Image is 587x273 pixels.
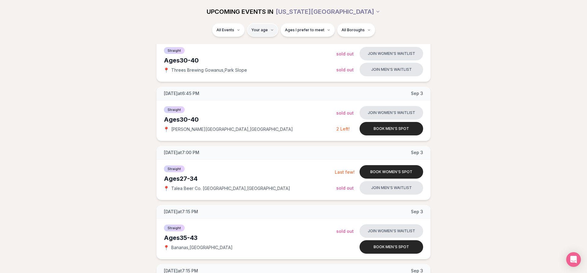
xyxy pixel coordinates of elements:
span: Last few! [335,169,355,175]
button: All Events [212,23,245,37]
button: Your age [247,23,278,37]
button: Join women's waitlist [360,106,423,119]
span: UPCOMING EVENTS IN [207,7,273,16]
div: Ages 30-40 [164,115,336,124]
button: Ages I prefer to meet [281,23,335,37]
span: Sold Out [336,51,354,56]
span: Sold Out [336,229,354,234]
span: Your age [251,28,268,32]
span: 📍 [164,245,169,250]
span: Straight [164,165,185,172]
span: 2 Left! [336,126,350,131]
span: 📍 [164,186,169,191]
span: Talea Beer Co. [GEOGRAPHIC_DATA] , [GEOGRAPHIC_DATA] [171,185,290,191]
button: Book women's spot [360,165,423,179]
span: Straight [164,106,185,113]
button: Book men's spot [360,240,423,254]
button: Join women's waitlist [360,224,423,238]
span: All Events [216,28,234,32]
span: Sold Out [336,185,354,191]
span: Ages I prefer to meet [285,28,324,32]
span: Straight [164,225,185,231]
span: Sep 3 [411,150,423,156]
div: Ages 30-40 [164,56,336,65]
button: Join women's waitlist [360,47,423,60]
span: Threes Brewing Gowanus , Park Slope [171,67,247,73]
button: All Boroughs [337,23,375,37]
span: All Boroughs [341,28,365,32]
span: 📍 [164,68,169,73]
span: [DATE] at 7:15 PM [164,209,198,215]
span: Sep 3 [411,90,423,97]
button: Join men's waitlist [360,181,423,195]
span: Straight [164,47,185,54]
span: Sold Out [336,110,354,116]
span: Sold Out [336,67,354,72]
span: [PERSON_NAME][GEOGRAPHIC_DATA] , [GEOGRAPHIC_DATA] [171,126,293,132]
button: [US_STATE][GEOGRAPHIC_DATA] [276,5,380,18]
span: [DATE] at 7:00 PM [164,150,199,156]
span: Sep 3 [411,209,423,215]
span: Bananas , [GEOGRAPHIC_DATA] [171,245,233,251]
span: 📍 [164,127,169,132]
div: Open Intercom Messenger [566,252,581,267]
button: Book men's spot [360,122,423,135]
div: Ages 27-34 [164,174,335,183]
button: Join men's waitlist [360,63,423,76]
div: Ages 35-43 [164,233,336,242]
span: [DATE] at 6:45 PM [164,90,199,97]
